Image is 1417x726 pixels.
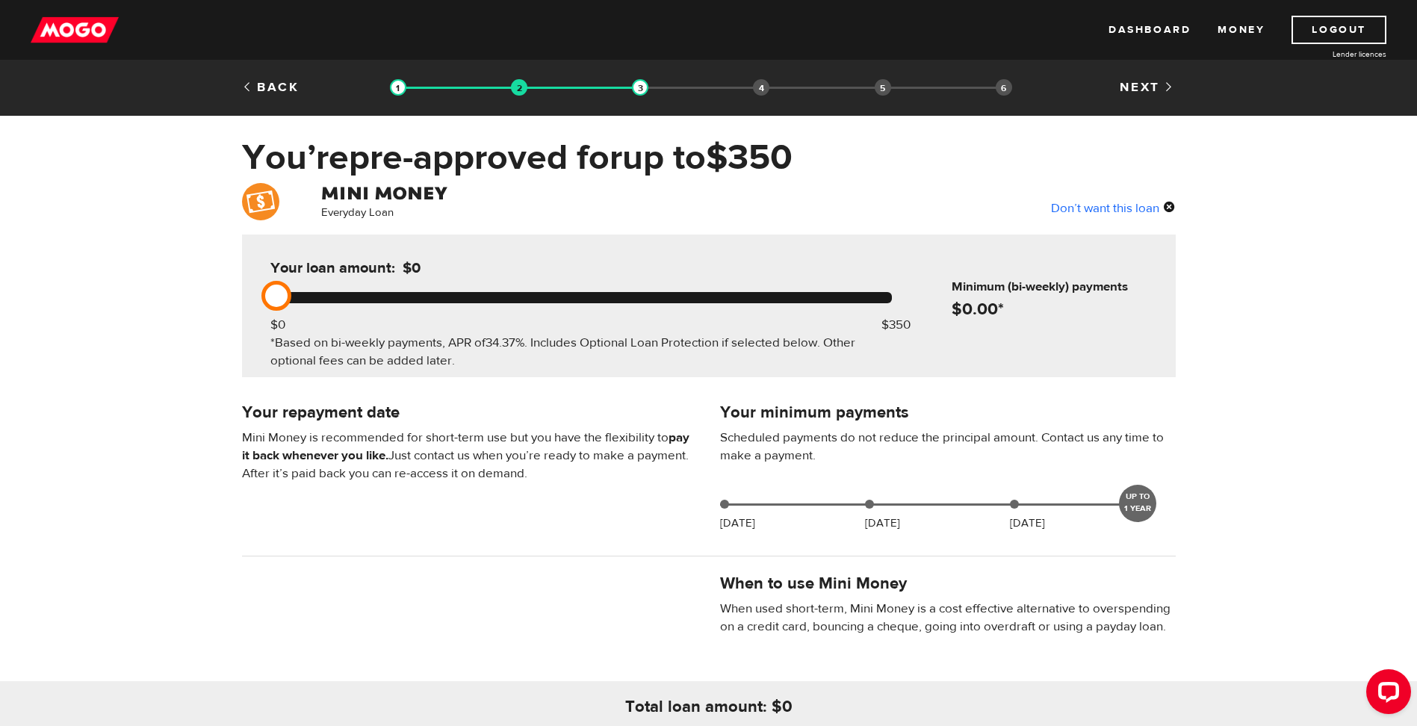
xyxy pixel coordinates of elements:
[242,429,689,464] b: pay it back whenever you like.
[952,299,1170,320] h4: $
[1274,49,1386,60] a: Lender licences
[720,573,907,594] h4: When to use Mini Money
[720,429,1176,465] p: Scheduled payments do not reduce the principal amount. Contact us any time to make a payment.
[270,316,285,334] div: $0
[270,334,892,370] div: *Based on bi-weekly payments, APR of . Includes Optional Loan Protection if selected below. Other...
[31,16,119,44] img: mogo_logo-11ee424be714fa7cbb0f0f49df9e16ec.png
[1010,515,1045,533] p: [DATE]
[270,259,575,277] h5: Your loan amount:
[720,402,1176,423] h4: Your minimum payments
[242,138,1176,177] h1: You’re pre-approved for up to
[625,696,782,717] h4: Total loan amount: $
[390,79,406,96] img: transparent-188c492fd9eaac0f573672f40bb141c2.gif
[1109,16,1191,44] a: Dashboard
[865,515,900,533] p: [DATE]
[403,258,421,277] span: $0
[242,429,698,483] p: Mini Money is recommended for short-term use but you have the flexibility to Just contact us when...
[706,135,793,180] span: $350
[1051,198,1176,217] div: Don’t want this loan
[881,316,911,334] div: $350
[782,696,793,717] h4: 0
[486,335,524,351] span: 34.37%
[242,79,300,96] a: Back
[1292,16,1386,44] a: Logout
[952,278,1170,296] h6: Minimum (bi-weekly) payments
[1354,663,1417,726] iframe: LiveChat chat widget
[962,298,998,320] span: 0.00
[511,79,527,96] img: transparent-188c492fd9eaac0f573672f40bb141c2.gif
[632,79,648,96] img: transparent-188c492fd9eaac0f573672f40bb141c2.gif
[1119,485,1156,522] div: UP TO 1 YEAR
[1120,79,1175,96] a: Next
[720,515,755,533] p: [DATE]
[242,402,698,423] h4: Your repayment date
[720,600,1176,636] p: When used short-term, Mini Money is a cost effective alternative to overspending on a credit card...
[1218,16,1265,44] a: Money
